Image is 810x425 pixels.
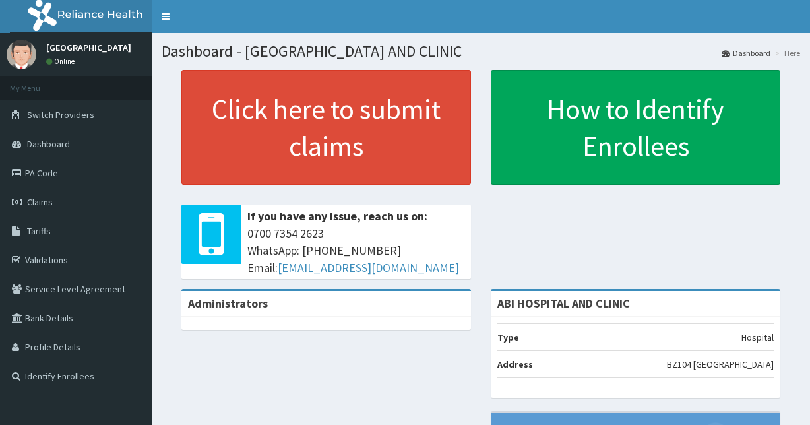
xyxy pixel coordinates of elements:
li: Here [772,48,800,59]
b: Administrators [188,296,268,311]
span: 0700 7354 2623 WhatsApp: [PHONE_NUMBER] Email: [247,225,464,276]
img: User Image [7,40,36,69]
a: Online [46,57,78,66]
a: Click here to submit claims [181,70,471,185]
b: Address [497,358,533,370]
p: Hospital [741,331,774,344]
span: Tariffs [27,225,51,237]
p: [GEOGRAPHIC_DATA] [46,43,131,52]
p: BZ104 [GEOGRAPHIC_DATA] [667,358,774,371]
h1: Dashboard - [GEOGRAPHIC_DATA] AND CLINIC [162,43,800,60]
b: If you have any issue, reach us on: [247,209,427,224]
span: Dashboard [27,138,70,150]
b: Type [497,331,519,343]
a: How to Identify Enrollees [491,70,780,185]
a: [EMAIL_ADDRESS][DOMAIN_NAME] [278,260,459,275]
span: Claims [27,196,53,208]
strong: ABI HOSPITAL AND CLINIC [497,296,630,311]
a: Dashboard [722,48,770,59]
span: Switch Providers [27,109,94,121]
